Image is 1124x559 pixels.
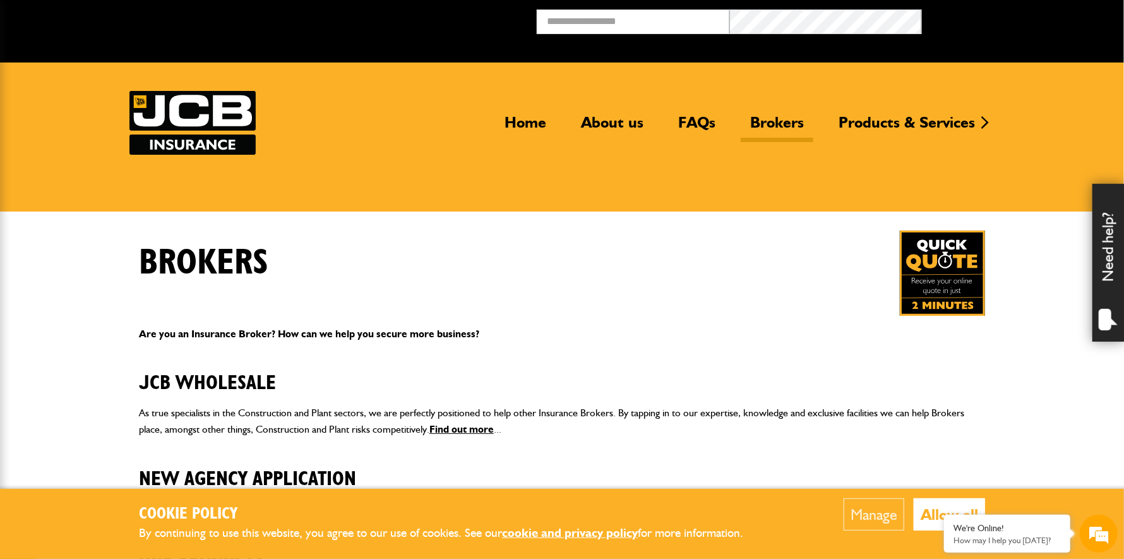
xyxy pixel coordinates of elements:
p: Are you an Insurance Broker? How can we help you secure more business? [139,326,985,342]
button: Manage [844,498,904,531]
h2: Cookie Policy [139,505,764,524]
div: We're Online! [954,523,1061,534]
a: Brokers [741,113,813,142]
img: Quick Quote [900,231,985,316]
a: JCB Insurance Services [129,91,256,155]
a: FAQs [669,113,725,142]
a: About us [571,113,653,142]
h2: New Agency Application [139,448,985,491]
button: Allow all [914,498,985,531]
img: JCB Insurance Services logo [129,91,256,155]
a: Home [495,113,556,142]
p: By continuing to use this website, you agree to our use of cookies. See our for more information. [139,524,764,543]
h2: JCB Wholesale [139,352,985,395]
p: How may I help you today? [954,536,1061,545]
a: Find out more [429,423,494,435]
a: Get your insurance quote in just 2-minutes [900,231,985,316]
div: Need help? [1092,184,1124,342]
a: Products & Services [829,113,984,142]
h1: Brokers [139,242,268,284]
button: Broker Login [922,9,1115,29]
a: cookie and privacy policy [502,526,638,540]
p: As true specialists in the Construction and Plant sectors, we are perfectly positioned to help ot... [139,405,985,437]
